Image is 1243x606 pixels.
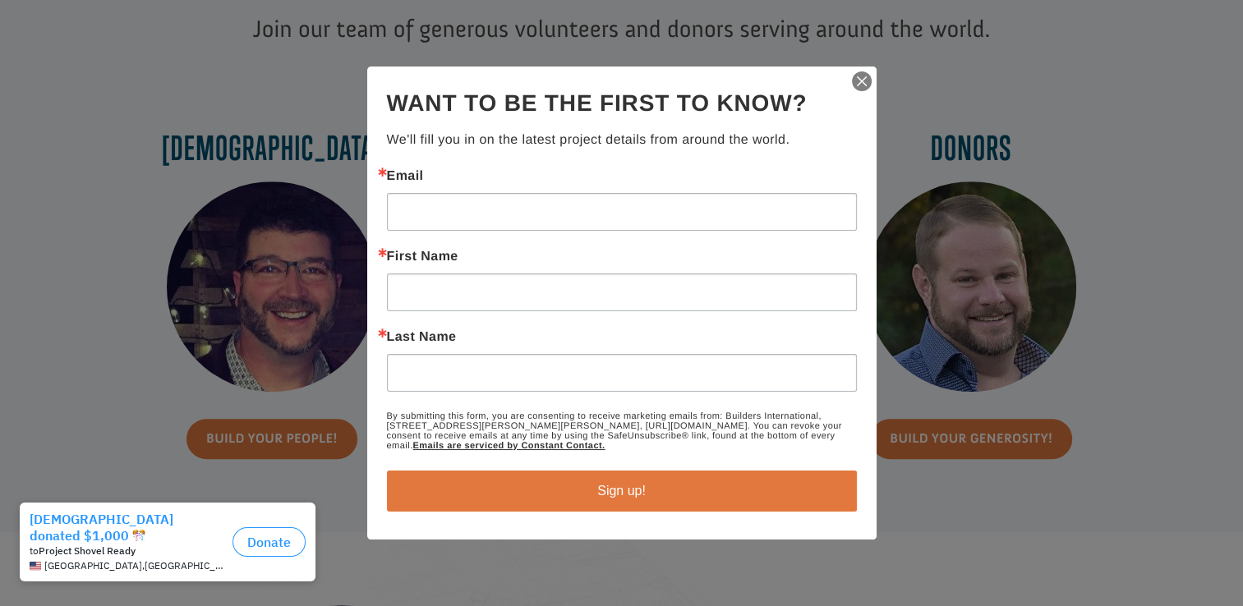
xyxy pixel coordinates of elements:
[39,50,136,62] strong: Project Shovel Ready
[387,331,857,344] label: Last Name
[30,16,226,49] div: [DEMOGRAPHIC_DATA] donated $1,000
[30,66,41,77] img: US.png
[387,411,857,451] p: By submitting this form, you are consenting to receive marketing emails from: Builders Internatio...
[387,170,857,183] label: Email
[44,66,226,77] span: [GEOGRAPHIC_DATA] , [GEOGRAPHIC_DATA]
[30,51,226,62] div: to
[412,441,605,451] a: Emails are serviced by Constant Contact.
[387,86,857,121] h2: Want to be the first to know?
[132,34,145,48] img: emoji confettiBall
[232,33,306,62] button: Donate
[850,70,873,93] img: ctct-close-x.svg
[387,131,857,150] p: We'll fill you in on the latest project details from around the world.
[387,471,857,512] button: Sign up!
[387,250,857,264] label: First Name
